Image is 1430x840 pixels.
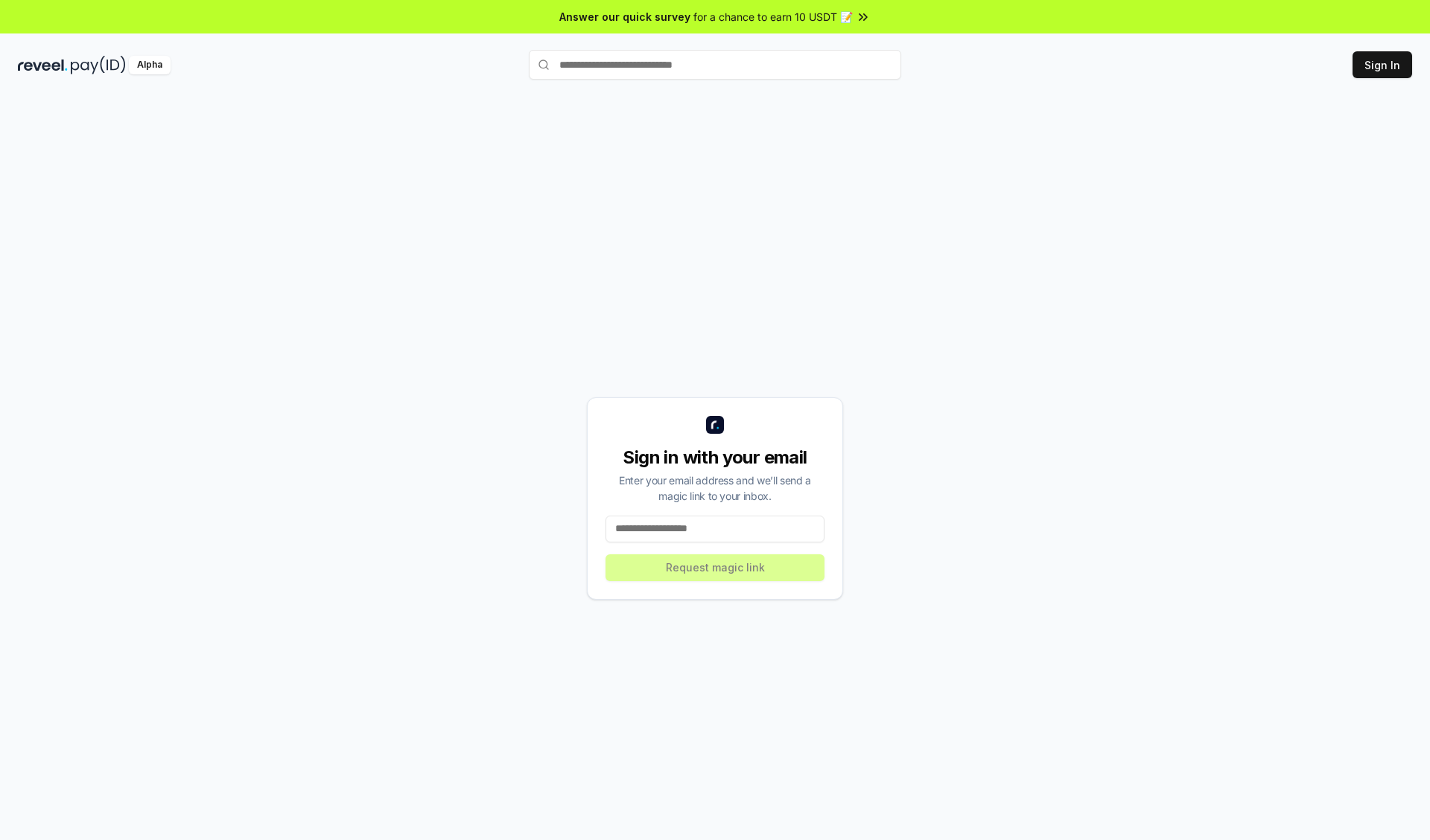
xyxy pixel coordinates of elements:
img: pay_id [71,56,126,74]
div: Sign in with your email [606,446,824,469]
button: Sign In [1353,51,1412,78]
span: for a chance to earn 10 USDT 📝 [693,9,853,25]
div: Alpha [129,56,171,74]
span: Answer our quick survey [559,9,690,25]
img: reveel_dark [18,56,68,74]
img: logo_small [706,416,724,434]
div: Enter your email address and we’ll send a magic link to your inbox. [606,472,824,504]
